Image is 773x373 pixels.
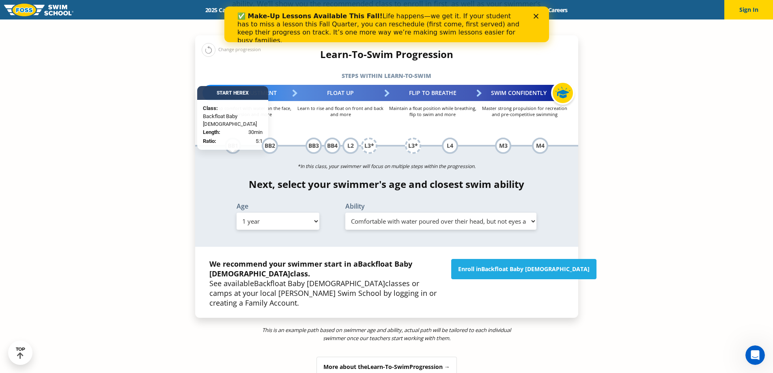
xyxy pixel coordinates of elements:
[262,138,278,154] div: BB2
[387,105,479,117] p: Maintain a float position while breathing, flip to swim and more
[248,128,263,136] span: 30min
[254,278,385,288] span: Backfloat Baby [DEMOGRAPHIC_DATA]
[345,203,537,209] label: Ability
[195,179,578,190] h4: Next, select your swimmer's age and closest swim ability
[4,4,73,16] img: FOSS Swim School Logo
[295,85,387,101] div: Float Up
[203,138,216,144] strong: Ratio:
[249,6,283,14] a: Schools
[309,7,317,12] div: Close
[256,138,263,146] span: 5:1
[16,347,25,359] div: TOP
[203,106,218,112] strong: Class:
[203,112,263,128] span: Backfloat Baby [DEMOGRAPHIC_DATA]
[283,6,354,14] a: Swim Path® Program
[202,43,261,57] div: Change progression
[532,138,548,154] div: M4
[367,363,409,371] span: Learn-To-Swim
[479,85,571,101] div: Swim Confidently
[198,6,249,14] a: 2025 Calendar
[481,265,590,273] span: Backfloat Baby [DEMOGRAPHIC_DATA]
[451,259,596,279] a: Enroll inBackfloat Baby [DEMOGRAPHIC_DATA]
[209,259,412,278] span: Backfloat Baby [DEMOGRAPHIC_DATA]
[209,259,443,308] p: See available classes or camps at your local [PERSON_NAME] Swim School by logging in or creating ...
[430,6,516,14] a: Swim Like [PERSON_NAME]
[442,138,458,154] div: L4
[224,6,549,42] iframe: Intercom live chat banner
[195,49,578,60] h4: Learn-To-Swim Progression
[515,6,541,14] a: Blog
[354,6,430,14] a: About [PERSON_NAME]
[203,129,220,135] strong: Length:
[237,203,319,209] label: Age
[245,91,249,96] span: X
[541,6,575,14] a: Careers
[197,86,268,100] div: Start Here
[306,138,322,154] div: BB3
[295,105,387,117] p: Learn to rise and float on front and back and more
[209,259,412,278] strong: We recommend your swimmer start in a class.
[260,326,513,342] p: This is an example path based on swimmer age and ability, actual path will be tailored to each in...
[342,138,359,154] div: L2
[495,138,511,154] div: M3
[479,105,571,117] p: Master strong propulsion for recreation and pre-competitive swimming
[195,161,578,172] p: *In this class, your swimmer will focus on multiple steps within the progression.
[745,345,765,365] iframe: Intercom live chat
[202,85,295,101] div: Water Adjustment
[195,70,578,82] h5: Steps within Learn-to-Swim
[13,6,158,13] b: ✅ Make-Up Lessons Available This Fall!
[13,6,299,38] div: Life happens—we get it. If your student has to miss a lesson this Fall Quarter, you can reschedul...
[387,85,479,101] div: Flip to Breathe
[324,138,340,154] div: BB4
